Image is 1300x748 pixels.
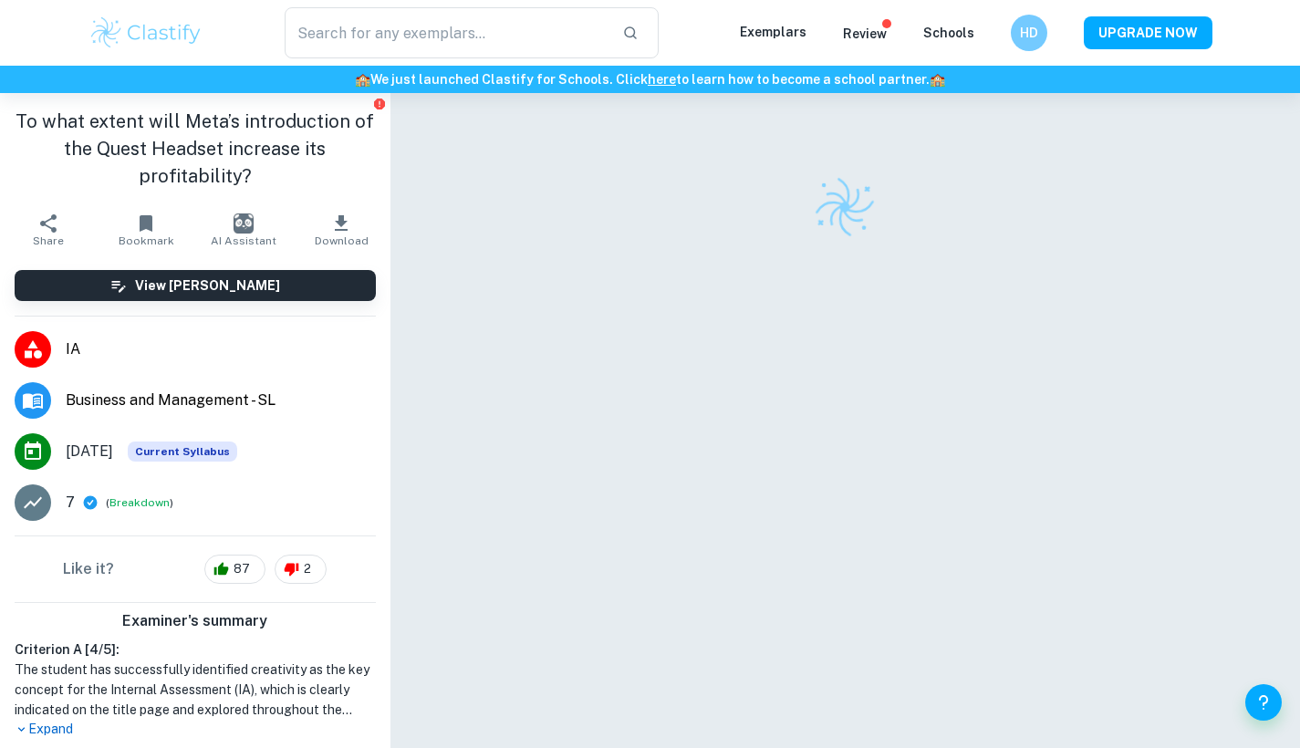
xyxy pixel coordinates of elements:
button: Bookmark [98,204,195,255]
h6: Examiner's summary [7,610,383,632]
p: Exemplars [740,22,806,42]
button: Report issue [373,97,387,110]
div: 87 [204,555,265,584]
a: here [648,72,676,87]
span: Download [315,234,369,247]
span: 🏫 [355,72,370,87]
div: 2 [275,555,327,584]
p: Expand [15,720,376,739]
img: AI Assistant [234,213,254,234]
span: 87 [224,560,260,578]
span: ( ) [106,494,173,512]
span: IA [66,338,376,360]
button: UPGRADE NOW [1084,16,1212,49]
p: Review [843,24,887,44]
h1: To what extent will Meta’s introduction of the Quest Headset increase its profitability? [15,108,376,190]
button: HD [1011,15,1047,51]
a: Schools [923,26,974,40]
span: 2 [294,560,321,578]
img: Clastify logo [810,172,879,242]
span: Business and Management - SL [66,390,376,411]
h6: Like it? [63,558,114,580]
img: Clastify logo [88,15,204,51]
span: 🏫 [930,72,945,87]
div: This exemplar is based on the current syllabus. Feel free to refer to it for inspiration/ideas wh... [128,442,237,462]
button: Breakdown [109,494,170,511]
span: Bookmark [119,234,174,247]
button: Download [293,204,390,255]
button: AI Assistant [195,204,293,255]
input: Search for any exemplars... [285,7,608,58]
button: Help and Feedback [1245,684,1282,721]
span: Share [33,234,64,247]
h6: We just launched Clastify for Schools. Click to learn how to become a school partner. [4,69,1296,89]
h1: The student has successfully identified creativity as the key concept for the Internal Assessment... [15,660,376,720]
span: AI Assistant [211,234,276,247]
h6: View [PERSON_NAME] [135,275,280,296]
button: View [PERSON_NAME] [15,270,376,301]
span: [DATE] [66,441,113,462]
span: Current Syllabus [128,442,237,462]
h6: HD [1018,23,1039,43]
p: 7 [66,492,75,514]
h6: Criterion A [ 4 / 5 ]: [15,639,376,660]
